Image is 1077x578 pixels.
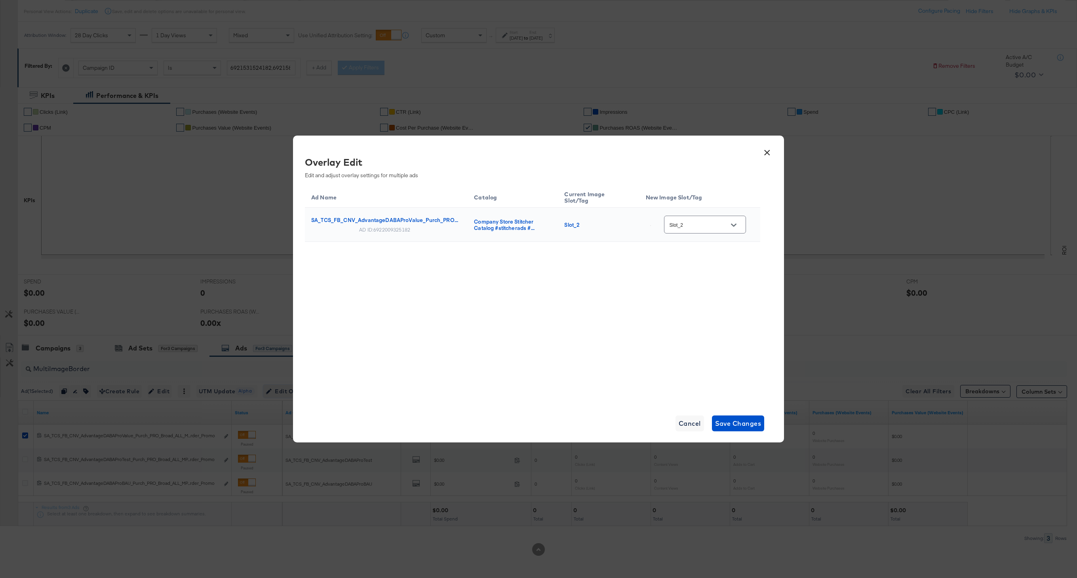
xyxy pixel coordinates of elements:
[359,226,410,233] div: AD ID: 6922009325182
[676,415,704,431] button: Cancel
[679,418,701,429] span: Cancel
[558,185,639,208] th: Current Image Slot/Tag
[564,222,630,228] div: Slot_2
[715,418,761,429] span: Save Changes
[311,194,347,201] span: Ad Name
[712,415,765,431] button: Save Changes
[311,217,458,223] div: SA_TCS_FB_CNV_AdvantageDABAProValue_Purch_PRO...
[474,218,548,231] div: Company Store Stitcher Catalog #stitcherads #...
[305,155,754,169] div: Overlay Edit
[760,144,774,158] button: ×
[474,194,507,201] span: Catalog
[639,185,760,208] th: New Image Slot/Tag
[305,155,754,179] div: Edit and adjust overlay settings for multiple ads
[728,219,740,231] button: Open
